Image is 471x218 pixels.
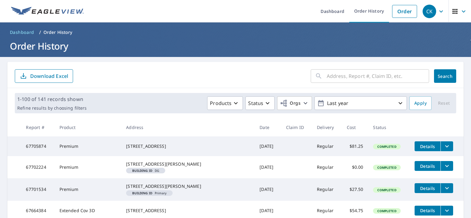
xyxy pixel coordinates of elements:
[126,143,250,149] div: [STREET_ADDRESS]
[342,136,368,156] td: $81.25
[7,27,37,37] a: Dashboard
[314,96,407,110] button: Last year
[342,156,368,178] td: $0.00
[312,136,342,156] td: Regular
[55,136,121,156] td: Premium
[312,156,342,178] td: Regular
[11,7,84,16] img: EV Logo
[281,118,312,136] th: Claim ID
[10,29,34,35] span: Dashboard
[21,136,54,156] td: 67705874
[392,5,417,18] a: Order
[440,161,453,171] button: filesDropdownBtn-67702224
[129,169,163,172] span: DG
[30,73,68,79] p: Download Excel
[255,178,281,200] td: [DATE]
[248,99,263,107] p: Status
[21,156,54,178] td: 67702224
[255,118,281,136] th: Date
[39,29,41,36] li: /
[374,188,400,192] span: Completed
[132,192,152,195] em: Building ID
[312,178,342,200] td: Regular
[434,69,456,83] button: Search
[374,144,400,149] span: Completed
[126,161,250,167] div: [STREET_ADDRESS][PERSON_NAME]
[418,208,437,213] span: Details
[423,5,436,18] div: CK
[255,156,281,178] td: [DATE]
[374,209,400,213] span: Completed
[415,141,440,151] button: detailsBtn-67705874
[415,183,440,193] button: detailsBtn-67701534
[126,208,250,214] div: [STREET_ADDRESS]
[418,163,437,169] span: Details
[7,40,464,52] h1: Order History
[132,169,152,172] em: Building ID
[440,206,453,216] button: filesDropdownBtn-67664384
[415,206,440,216] button: detailsBtn-67664384
[126,183,250,189] div: [STREET_ADDRESS][PERSON_NAME]
[368,118,410,136] th: Status
[312,118,342,136] th: Delivery
[210,99,231,107] p: Products
[280,99,301,107] span: Orgs
[418,185,437,191] span: Details
[415,161,440,171] button: detailsBtn-67702224
[55,156,121,178] td: Premium
[414,99,427,107] span: Apply
[55,118,121,136] th: Product
[440,141,453,151] button: filesDropdownBtn-67705874
[129,192,170,195] span: Primary
[439,73,451,79] span: Search
[21,118,54,136] th: Report #
[7,27,464,37] nav: breadcrumb
[327,67,429,85] input: Address, Report #, Claim ID, etc.
[342,118,368,136] th: Cost
[409,96,432,110] button: Apply
[121,118,255,136] th: Address
[21,178,54,200] td: 67701534
[277,96,312,110] button: Orgs
[55,178,121,200] td: Premium
[245,96,275,110] button: Status
[440,183,453,193] button: filesDropdownBtn-67701534
[342,178,368,200] td: $27.50
[15,69,73,83] button: Download Excel
[255,136,281,156] td: [DATE]
[17,105,87,111] p: Refine results by choosing filters
[374,165,400,170] span: Completed
[207,96,243,110] button: Products
[43,29,72,35] p: Order History
[17,95,87,103] p: 1-100 of 141 records shown
[418,143,437,149] span: Details
[325,98,397,109] p: Last year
